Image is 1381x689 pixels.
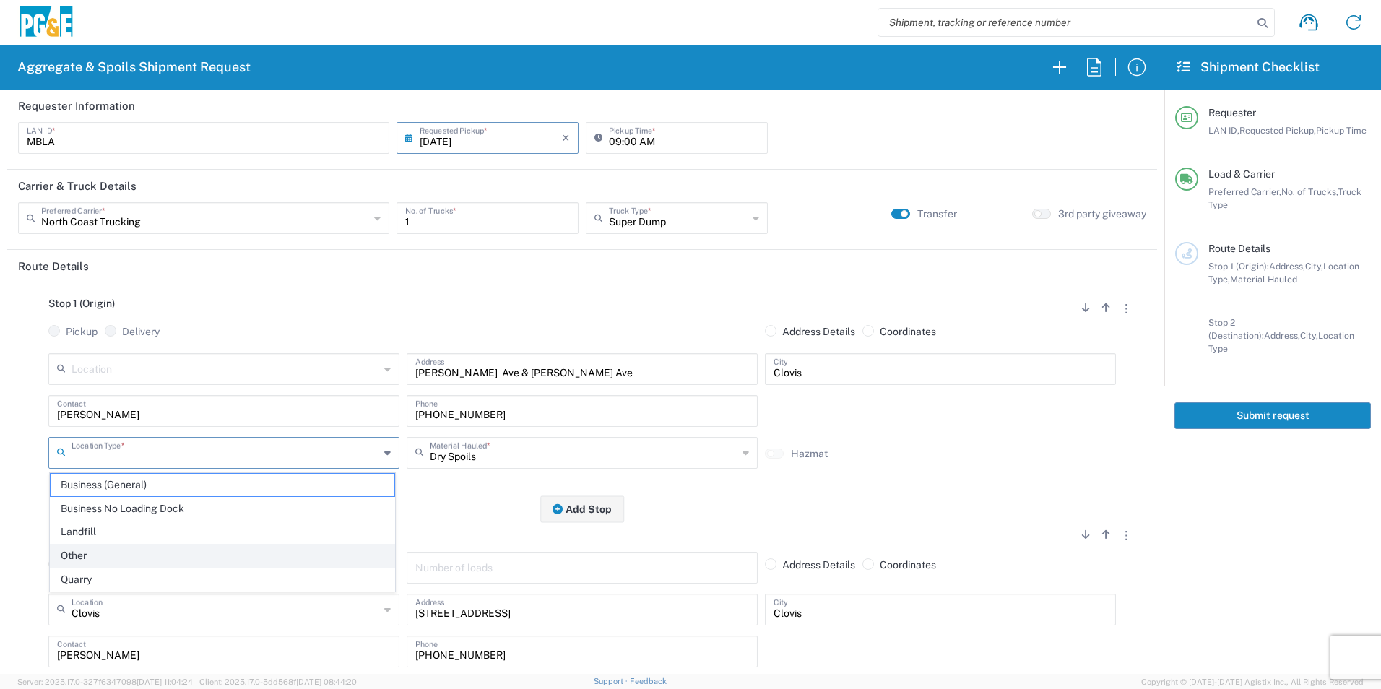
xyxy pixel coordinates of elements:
[1316,125,1367,136] span: Pickup Time
[17,6,75,40] img: pge
[1281,186,1338,197] span: No. of Trucks,
[917,207,957,220] label: Transfer
[1058,207,1146,220] label: 3rd party giveaway
[1174,402,1371,429] button: Submit request
[862,558,936,571] label: Coordinates
[1208,107,1256,118] span: Requester
[1141,675,1364,688] span: Copyright © [DATE]-[DATE] Agistix Inc., All Rights Reserved
[48,298,115,309] span: Stop 1 (Origin)
[562,126,570,149] i: ×
[51,545,394,567] span: Other
[1300,330,1318,341] span: City,
[51,568,394,591] span: Quarry
[630,677,667,685] a: Feedback
[1269,261,1305,272] span: Address,
[765,325,855,338] label: Address Details
[1230,274,1297,285] span: Material Hauled
[540,495,624,522] button: Add Stop
[137,677,193,686] span: [DATE] 11:04:24
[1305,261,1323,272] span: City,
[1208,168,1275,180] span: Load & Carrier
[1208,243,1270,254] span: Route Details
[18,179,137,194] h2: Carrier & Truck Details
[1208,186,1281,197] span: Preferred Carrier,
[862,325,936,338] label: Coordinates
[1177,58,1320,76] h2: Shipment Checklist
[1208,261,1269,272] span: Stop 1 (Origin):
[878,9,1252,36] input: Shipment, tracking or reference number
[17,58,251,76] h2: Aggregate & Spoils Shipment Request
[1264,330,1300,341] span: Address,
[48,524,142,536] span: Stop 2 (Destination)
[296,677,357,686] span: [DATE] 08:44:20
[18,99,135,113] h2: Requester Information
[1208,125,1239,136] span: LAN ID,
[594,677,630,685] a: Support
[18,259,89,274] h2: Route Details
[51,498,394,520] span: Business No Loading Dock
[17,677,193,686] span: Server: 2025.17.0-327f6347098
[199,677,357,686] span: Client: 2025.17.0-5dd568f
[51,474,394,496] span: Business (General)
[791,447,828,460] label: Hazmat
[765,558,855,571] label: Address Details
[1239,125,1316,136] span: Requested Pickup,
[51,521,394,543] span: Landfill
[1208,317,1264,341] span: Stop 2 (Destination):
